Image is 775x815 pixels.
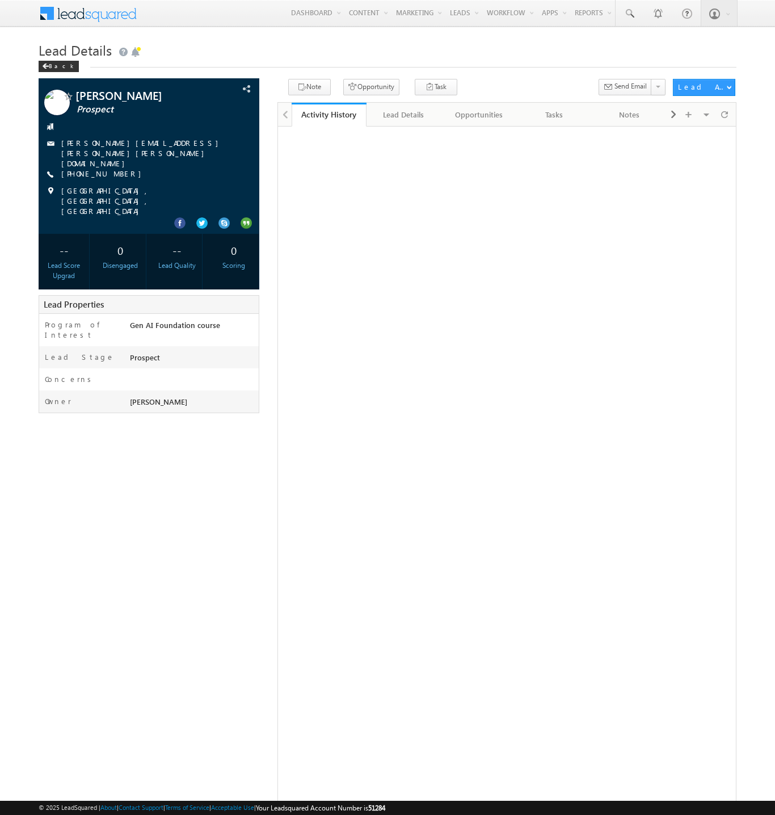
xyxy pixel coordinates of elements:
a: Tasks [517,103,592,127]
span: 51284 [368,804,385,812]
div: Opportunities [451,108,507,121]
div: Tasks [526,108,582,121]
span: Prospect [77,104,213,115]
a: Terms of Service [165,804,209,811]
div: Lead Score Upgrad [41,261,86,281]
span: Lead Properties [44,299,104,310]
span: [PERSON_NAME] [130,397,187,406]
a: Activity History [292,103,367,127]
button: Task [415,79,457,95]
div: -- [41,240,86,261]
a: Notes [592,103,667,127]
label: Lead Stage [45,352,115,362]
span: © 2025 LeadSquared | | | | | [39,803,385,813]
div: Notes [601,108,656,121]
button: Send Email [599,79,652,95]
div: 0 [98,240,143,261]
a: Lead Details [367,103,441,127]
div: Disengaged [98,261,143,271]
span: Send Email [614,81,647,91]
label: Program of Interest [45,320,119,340]
span: Lead Details [39,41,112,59]
button: Lead Actions [673,79,735,96]
a: Back [39,60,85,70]
img: Profile photo [44,90,70,119]
div: -- [155,240,200,261]
button: Note [288,79,331,95]
div: Back [39,61,79,72]
span: [PHONE_NUMBER] [61,169,147,180]
div: Lead Quality [155,261,200,271]
label: Owner [45,396,71,406]
a: Acceptable Use [211,804,254,811]
div: Prospect [127,352,259,368]
div: Lead Details [376,108,431,121]
a: Opportunities [442,103,517,127]
div: Scoring [211,261,256,271]
span: [GEOGRAPHIC_DATA], [GEOGRAPHIC_DATA], [GEOGRAPHIC_DATA] [61,186,239,216]
div: Gen AI Foundation course [127,320,259,335]
a: [PERSON_NAME][EMAIL_ADDRESS][PERSON_NAME][PERSON_NAME][DOMAIN_NAME] [61,138,224,168]
span: Your Leadsquared Account Number is [256,804,385,812]
div: 0 [211,240,256,261]
div: Activity History [300,109,358,120]
span: [PERSON_NAME] [75,90,212,101]
button: Opportunity [343,79,399,95]
a: Contact Support [119,804,163,811]
div: Lead Actions [678,82,726,92]
label: Concerns [45,374,95,384]
a: About [100,804,117,811]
